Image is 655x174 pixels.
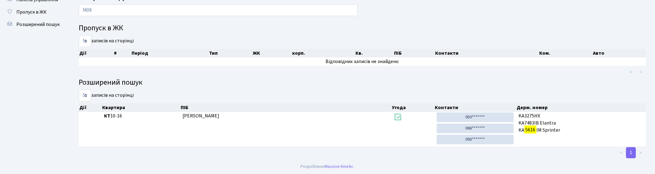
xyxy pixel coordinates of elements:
mark: 5616 [524,125,536,134]
a: Пропуск в ЖК [3,6,65,18]
th: Дії [79,103,102,112]
th: Період [131,49,209,57]
th: Дії [79,49,113,57]
input: Пошук [79,4,358,16]
span: Розширений пошук [16,21,60,28]
h4: Пропуск в ЖК [79,24,646,33]
th: Квартира [102,103,180,112]
th: Контакти [435,49,539,57]
span: [PERSON_NAME] [183,112,219,119]
span: KA3275HX KA7483IB Elantra KA IM Sprinter [519,112,643,134]
label: записів на сторінці [79,90,134,101]
th: Кв. [355,49,393,57]
div: Розроблено . [301,163,355,170]
th: ПІБ [180,103,391,112]
th: корп. [292,49,355,57]
select: записів на сторінці [79,35,91,47]
th: Авто [592,49,646,57]
td: Відповідних записів не знайдено [79,57,646,66]
span: 10-16 [104,112,178,120]
b: КТ [104,112,110,119]
th: Угода [391,103,434,112]
a: Розширений пошук [3,18,65,31]
th: Тип [208,49,252,57]
select: записів на сторінці [79,90,91,101]
th: # [113,49,131,57]
th: ЖК [252,49,292,57]
label: записів на сторінці [79,35,134,47]
span: Пропуск в ЖК [16,9,47,15]
th: ПІБ [393,49,435,57]
th: Держ. номер [516,103,646,112]
h4: Розширений пошук [79,78,646,87]
a: Massive Kinetic [325,163,354,170]
th: Контакти [434,103,516,112]
th: Ком. [539,49,592,57]
a: 1 [626,147,636,158]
